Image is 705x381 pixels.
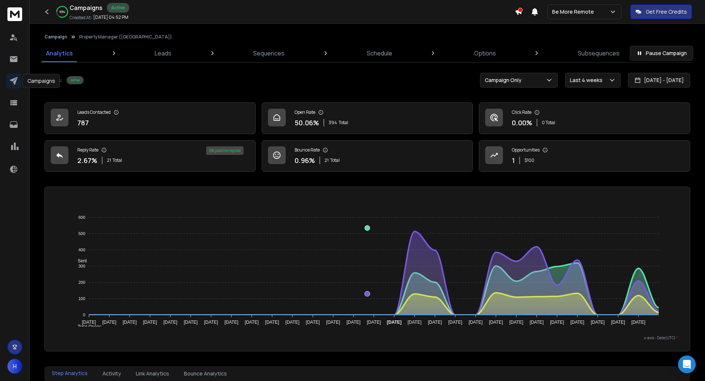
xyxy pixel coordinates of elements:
[7,359,22,374] button: H
[262,102,473,134] a: Open Rate50.06%394Total
[512,155,515,166] p: 1
[329,120,337,126] span: 394
[552,8,597,16] p: Be More Remote
[678,356,696,373] div: Open Intercom Messenger
[44,140,256,172] a: Reply Rate2.67%21Total5% positive replies
[512,118,532,128] p: 0.00 %
[93,14,128,20] p: [DATE] 04:52 PM
[428,320,442,325] tspan: [DATE]
[78,280,85,285] tspan: 200
[611,320,625,325] tspan: [DATE]
[57,335,678,341] p: x-axis : Date(UTC)
[249,44,289,62] a: Sequences
[262,140,473,172] a: Bounce Rate0.96%21Total
[113,157,122,163] span: Total
[107,157,111,163] span: 21
[489,320,503,325] tspan: [DATE]
[70,15,92,21] p: Created At:
[407,320,422,325] tspan: [DATE]
[631,320,645,325] tspan: [DATE]
[448,320,462,325] tspan: [DATE]
[570,320,584,325] tspan: [DATE]
[265,320,279,325] tspan: [DATE]
[77,118,89,128] p: 787
[72,258,87,263] span: Sent
[330,157,340,163] span: Total
[77,155,97,166] p: 2.67 %
[479,102,690,134] a: Click Rate0.00%0 Total
[78,231,85,236] tspan: 500
[285,320,299,325] tspan: [DATE]
[184,320,198,325] tspan: [DATE]
[245,320,259,325] tspan: [DATE]
[206,146,244,155] div: 5 % positive replies
[150,44,176,62] a: Leads
[524,157,534,163] p: $ 100
[79,34,172,40] p: Property Manager ([GEOGRAPHIC_DATA])
[630,4,692,19] button: Get Free Credits
[78,215,85,220] tspan: 600
[295,155,315,166] p: 0.96 %
[44,102,256,134] a: Leads Contacted787
[295,118,319,128] p: 50.06 %
[512,147,540,153] p: Opportunities
[224,320,238,325] tspan: [DATE]
[77,109,111,115] p: Leads Contacted
[122,320,137,325] tspan: [DATE]
[155,49,171,58] p: Leads
[67,76,84,84] div: Active
[512,109,531,115] p: Click Rate
[367,49,392,58] p: Schedule
[78,264,85,268] tspan: 300
[474,49,496,58] p: Options
[573,44,624,62] a: Subsequences
[82,320,96,325] tspan: [DATE]
[367,320,381,325] tspan: [DATE]
[326,320,340,325] tspan: [DATE]
[325,157,329,163] span: 21
[578,49,620,58] p: Subsequences
[83,313,85,317] tspan: 0
[23,74,60,88] div: Campaigns
[60,10,65,14] p: 83 %
[362,44,397,62] a: Schedule
[295,109,315,115] p: Open Rate
[646,8,687,16] p: Get Free Credits
[46,49,73,58] p: Analytics
[72,324,101,329] span: Total Opens
[485,76,524,84] p: Campaign Only
[102,320,116,325] tspan: [DATE]
[509,320,523,325] tspan: [DATE]
[628,73,690,88] button: [DATE] - [DATE]
[70,3,103,12] h1: Campaigns
[591,320,605,325] tspan: [DATE]
[346,320,360,325] tspan: [DATE]
[78,248,85,252] tspan: 400
[107,3,129,13] div: Active
[469,320,483,325] tspan: [DATE]
[295,147,320,153] p: Bounce Rate
[163,320,177,325] tspan: [DATE]
[630,46,693,61] button: Pause Campaign
[570,76,605,84] p: Last 4 weeks
[542,120,555,126] p: 0 Total
[143,320,157,325] tspan: [DATE]
[78,296,85,301] tspan: 100
[470,44,500,62] a: Options
[550,320,564,325] tspan: [DATE]
[204,320,218,325] tspan: [DATE]
[530,320,544,325] tspan: [DATE]
[253,49,285,58] p: Sequences
[41,44,77,62] a: Analytics
[387,320,402,325] tspan: [DATE]
[44,34,67,40] button: Campaign
[339,120,348,126] span: Total
[77,147,98,153] p: Reply Rate
[306,320,320,325] tspan: [DATE]
[479,140,690,172] a: Opportunities1$100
